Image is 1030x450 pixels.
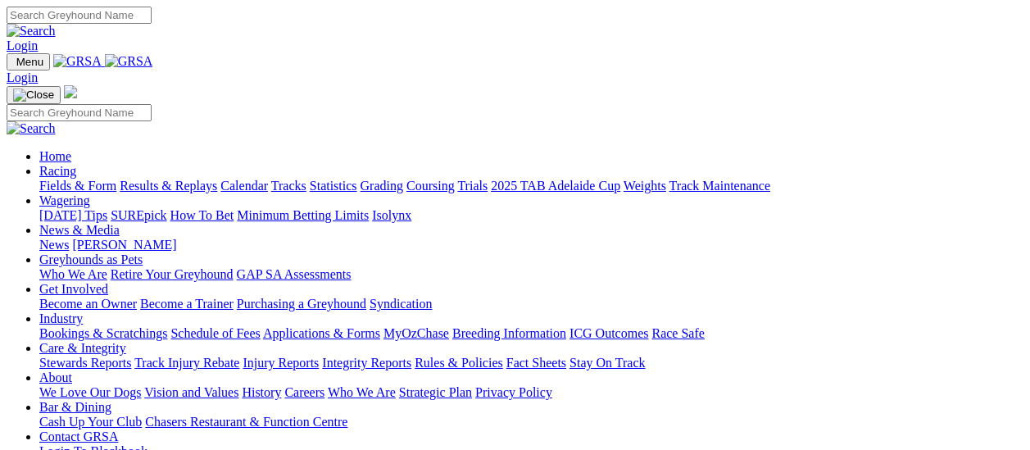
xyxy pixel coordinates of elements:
[263,326,380,340] a: Applications & Forms
[457,179,488,193] a: Trials
[415,356,503,370] a: Rules & Policies
[39,415,142,429] a: Cash Up Your Club
[271,179,306,193] a: Tracks
[7,104,152,121] input: Search
[39,223,120,237] a: News & Media
[7,39,38,52] a: Login
[237,267,352,281] a: GAP SA Assessments
[506,356,566,370] a: Fact Sheets
[651,326,704,340] a: Race Safe
[39,208,1023,223] div: Wagering
[406,179,455,193] a: Coursing
[237,208,369,222] a: Minimum Betting Limits
[170,208,234,222] a: How To Bet
[144,385,238,399] a: Vision and Values
[491,179,620,193] a: 2025 TAB Adelaide Cup
[39,238,69,252] a: News
[39,282,108,296] a: Get Involved
[7,86,61,104] button: Toggle navigation
[284,385,324,399] a: Careers
[624,179,666,193] a: Weights
[39,238,1023,252] div: News & Media
[134,356,239,370] a: Track Injury Rebate
[361,179,403,193] a: Grading
[39,179,116,193] a: Fields & Form
[220,179,268,193] a: Calendar
[383,326,449,340] a: MyOzChase
[39,179,1023,193] div: Racing
[310,179,357,193] a: Statistics
[322,356,411,370] a: Integrity Reports
[39,415,1023,430] div: Bar & Dining
[72,238,176,252] a: [PERSON_NAME]
[39,385,1023,400] div: About
[120,179,217,193] a: Results & Replays
[39,385,141,399] a: We Love Our Dogs
[39,297,1023,311] div: Get Involved
[39,356,131,370] a: Stewards Reports
[475,385,552,399] a: Privacy Policy
[372,208,411,222] a: Isolynx
[140,297,234,311] a: Become a Trainer
[39,326,1023,341] div: Industry
[39,430,118,443] a: Contact GRSA
[16,56,43,68] span: Menu
[39,311,83,325] a: Industry
[111,208,166,222] a: SUREpick
[39,370,72,384] a: About
[145,415,347,429] a: Chasers Restaurant & Function Centre
[237,297,366,311] a: Purchasing a Greyhound
[39,267,107,281] a: Who We Are
[569,326,648,340] a: ICG Outcomes
[7,24,56,39] img: Search
[399,385,472,399] a: Strategic Plan
[669,179,770,193] a: Track Maintenance
[39,252,143,266] a: Greyhounds as Pets
[39,326,167,340] a: Bookings & Scratchings
[53,54,102,69] img: GRSA
[7,70,38,84] a: Login
[39,400,111,414] a: Bar & Dining
[452,326,566,340] a: Breeding Information
[39,149,71,163] a: Home
[370,297,432,311] a: Syndication
[7,121,56,136] img: Search
[39,356,1023,370] div: Care & Integrity
[39,267,1023,282] div: Greyhounds as Pets
[39,341,126,355] a: Care & Integrity
[39,208,107,222] a: [DATE] Tips
[170,326,260,340] a: Schedule of Fees
[13,89,54,102] img: Close
[243,356,319,370] a: Injury Reports
[569,356,645,370] a: Stay On Track
[105,54,153,69] img: GRSA
[39,193,90,207] a: Wagering
[64,85,77,98] img: logo-grsa-white.png
[328,385,396,399] a: Who We Are
[7,53,50,70] button: Toggle navigation
[242,385,281,399] a: History
[111,267,234,281] a: Retire Your Greyhound
[7,7,152,24] input: Search
[39,297,137,311] a: Become an Owner
[39,164,76,178] a: Racing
